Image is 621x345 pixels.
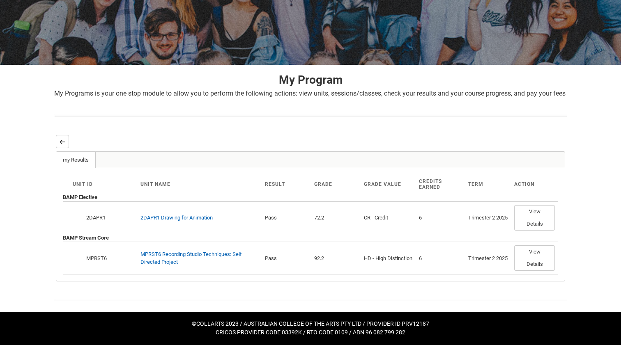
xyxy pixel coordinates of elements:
div: Unit Name [140,181,258,187]
div: Trimester 2 2025 [468,254,508,263]
span: My Programs is your one stop module to allow you to perform the following actions: view units, se... [54,89,566,97]
a: my Results [56,152,96,168]
div: Trimester 2 2025 [468,214,508,222]
div: 72.2 [314,214,357,222]
b: BAMP Elective [63,194,97,200]
div: Grade Value [364,181,412,187]
div: 2DAPR1 [85,214,134,222]
div: Pass [265,254,308,263]
div: 92.2 [314,254,357,263]
img: REDU_GREY_LINE [54,296,567,305]
button: View Details [514,245,555,271]
div: Pass [265,214,308,222]
button: View Details [514,205,555,231]
b: BAMP Stream Core [63,235,109,241]
button: Back [56,135,69,148]
div: Grade [314,181,357,187]
a: MPRST6 Recording Studio Techniques: Self Directed Project [140,251,242,265]
div: CR - Credit [364,214,412,222]
img: REDU_GREY_LINE [54,112,567,120]
div: 6 [419,214,462,222]
div: 2DAPR1 Drawing for Animation [140,214,213,222]
div: 6 [419,254,462,263]
div: Credits Earned [419,178,462,190]
div: Unit ID [73,181,134,187]
div: HD - High Distinction [364,254,412,263]
div: MPRST6 [85,254,134,263]
div: Result [265,181,308,187]
strong: My Program [279,73,343,87]
div: MPRST6 Recording Studio Techniques: Self Directed Project [140,250,258,266]
a: 2DAPR1 Drawing for Animation [140,215,213,221]
div: Term [468,181,508,187]
div: Action [514,181,548,187]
